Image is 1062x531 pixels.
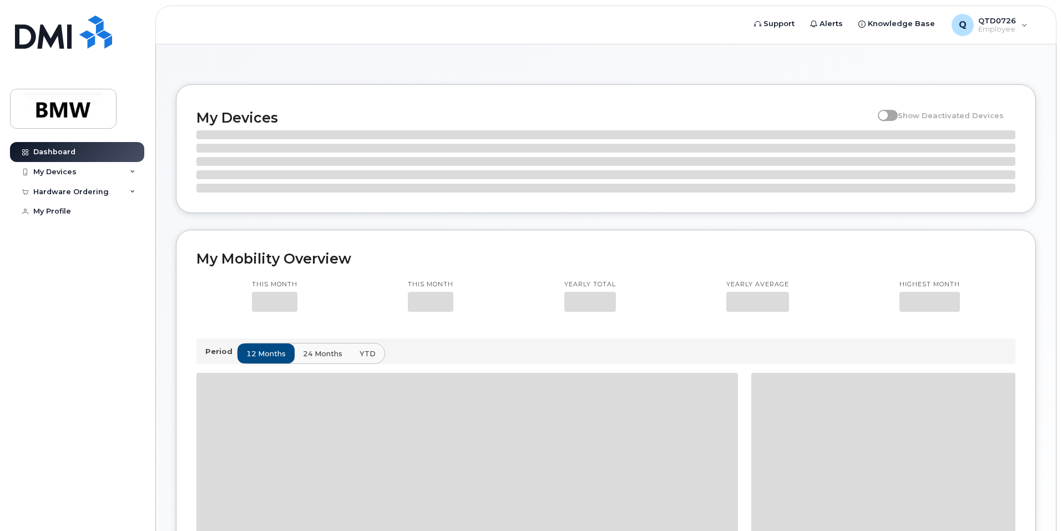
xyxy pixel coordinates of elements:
[408,280,453,289] p: This month
[303,348,342,359] span: 24 months
[360,348,376,359] span: YTD
[205,346,237,357] p: Period
[252,280,297,289] p: This month
[564,280,616,289] p: Yearly total
[196,250,1015,267] h2: My Mobility Overview
[878,105,887,114] input: Show Deactivated Devices
[726,280,789,289] p: Yearly average
[899,280,960,289] p: Highest month
[898,111,1004,120] span: Show Deactivated Devices
[196,109,872,126] h2: My Devices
